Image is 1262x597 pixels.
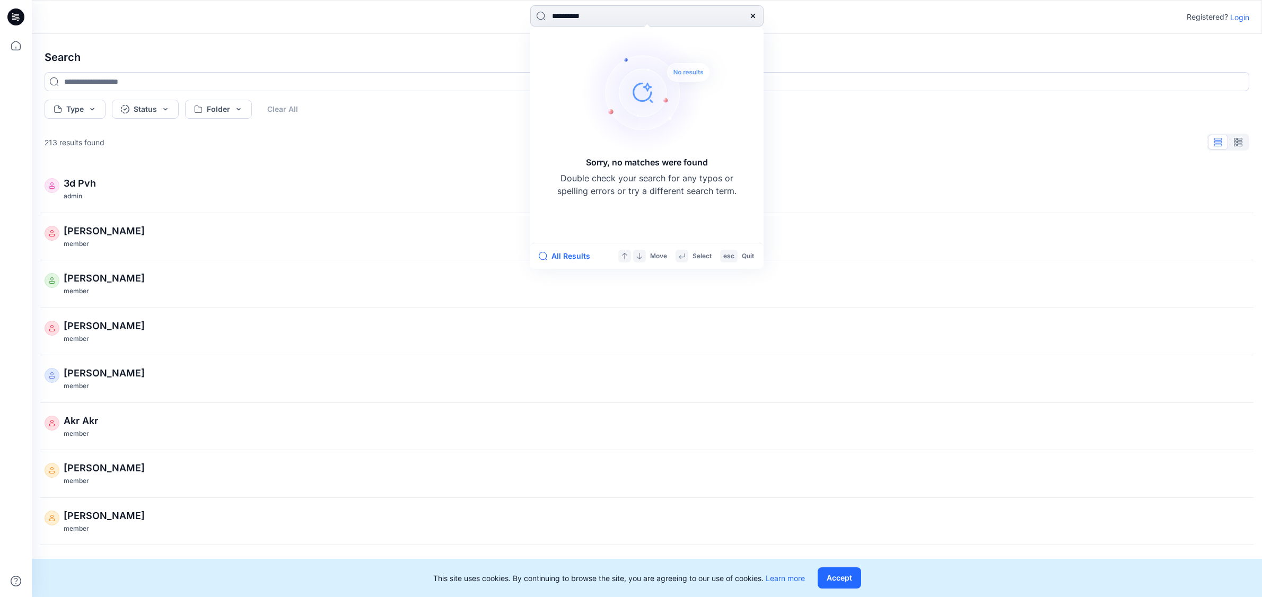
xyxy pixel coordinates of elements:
svg: avatar [49,515,55,521]
span: Akr Akr [64,415,98,426]
p: member [64,333,89,345]
svg: avatar [49,372,55,379]
h4: Search [36,42,1258,72]
button: All Results [539,250,597,262]
h5: Sorry, no matches were found [586,156,708,169]
svg: avatar [49,420,55,426]
a: Akr Akrmember [38,407,1256,446]
span: [PERSON_NAME] [64,462,145,473]
p: This site uses cookies. By continuing to browse the site, you are agreeing to our use of cookies. [433,573,805,584]
a: 3d Pvhadmin [38,170,1256,208]
p: member [64,381,89,392]
p: 213 results found [45,137,104,148]
span: [PERSON_NAME] [64,510,145,521]
p: Quit [742,251,754,262]
p: Select [693,251,712,262]
span: [PERSON_NAME] [64,367,145,379]
p: member [64,523,89,534]
p: member [64,286,89,297]
a: [PERSON_NAME]member [38,454,1256,493]
a: [PERSON_NAME]member [38,502,1256,541]
p: Login [1230,12,1249,23]
a: [PERSON_NAME]member [38,359,1256,398]
p: member [64,239,89,250]
svg: avatar [49,277,55,284]
p: member [64,476,89,487]
svg: avatar [49,182,55,189]
p: Registered? [1187,11,1228,23]
span: 3d Pvh [64,178,96,189]
p: member [64,428,89,440]
button: Status [112,100,179,119]
p: Move [650,251,667,262]
span: [PERSON_NAME] [64,320,145,331]
button: Accept [818,567,861,589]
svg: avatar [49,325,55,331]
a: [PERSON_NAME]member [38,312,1256,351]
img: Sorry, no matches were found [581,29,730,156]
span: [PERSON_NAME] [64,225,145,236]
p: esc [723,251,734,262]
svg: avatar [49,230,55,236]
button: Folder [185,100,252,119]
a: [PERSON_NAME]member [38,265,1256,303]
svg: avatar [49,467,55,473]
a: [PERSON_NAME]member [38,217,1256,256]
span: [PERSON_NAME] [64,273,145,284]
a: Learn more [766,574,805,583]
p: Double check your search for any typos or spelling errors or try a different search term. [557,172,737,197]
button: Type [45,100,106,119]
p: admin [64,191,82,202]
